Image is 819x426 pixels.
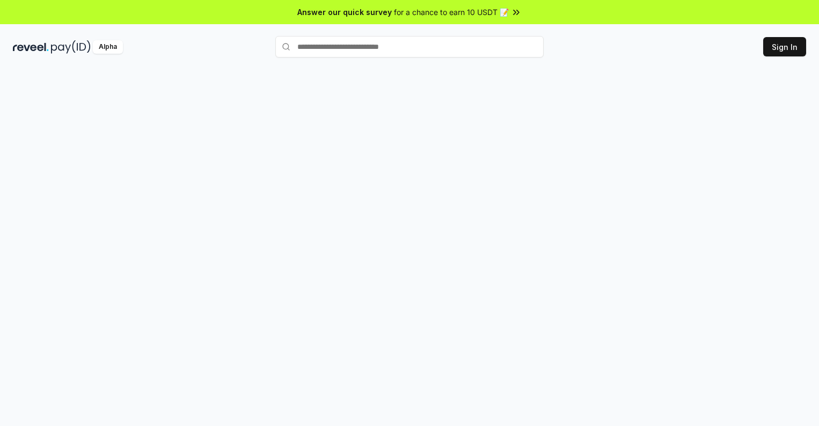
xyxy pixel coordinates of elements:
[13,40,49,54] img: reveel_dark
[93,40,123,54] div: Alpha
[51,40,91,54] img: pay_id
[297,6,392,18] span: Answer our quick survey
[394,6,509,18] span: for a chance to earn 10 USDT 📝
[763,37,806,56] button: Sign In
